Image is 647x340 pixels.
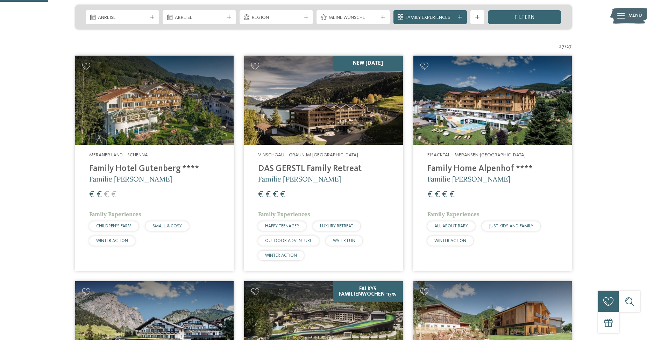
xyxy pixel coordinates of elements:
span: ALL ABOUT BABY [434,224,468,228]
span: HAPPY TEENAGER [265,224,299,228]
span: WINTER ACTION [434,239,466,243]
span: € [89,190,94,199]
span: Family Experiences [427,211,479,218]
span: € [427,190,433,199]
span: Abreise [175,14,224,21]
span: € [442,190,447,199]
a: Familienhotels gesucht? Hier findet ihr die besten! Eisacktal – Meransen-[GEOGRAPHIC_DATA] Family... [413,56,572,271]
span: € [111,190,116,199]
span: € [435,190,440,199]
span: Family Experiences [258,211,310,218]
span: / [564,43,567,50]
h4: Family Home Alpenhof **** [427,164,558,174]
span: € [449,190,455,199]
a: Familienhotels gesucht? Hier findet ihr die besten! NEW [DATE] Vinschgau – Graun im [GEOGRAPHIC_D... [244,56,403,271]
span: Anreise [98,14,147,21]
span: Meraner Land – Schenna [89,153,148,157]
span: Eisacktal – Meransen-[GEOGRAPHIC_DATA] [427,153,526,157]
span: Familie [PERSON_NAME] [89,175,172,183]
span: CHILDREN’S FARM [96,224,131,228]
img: Family Hotel Gutenberg **** [75,56,234,145]
span: € [258,190,263,199]
span: WINTER ACTION [96,239,128,243]
span: € [104,190,109,199]
h4: DAS GERSTL Family Retreat [258,164,389,174]
span: Familie [PERSON_NAME] [427,175,510,183]
span: JUST KIDS AND FAMILY [489,224,533,228]
span: SMALL & COSY [152,224,182,228]
span: 27 [559,43,564,50]
span: Family Experiences [89,211,141,218]
span: LUXURY RETREAT [320,224,353,228]
img: Family Home Alpenhof **** [413,56,572,145]
span: OUTDOOR ADVENTURE [265,239,312,243]
span: Vinschgau – Graun im [GEOGRAPHIC_DATA] [258,153,358,157]
a: Familienhotels gesucht? Hier findet ihr die besten! Meraner Land – Schenna Family Hotel Gutenberg... [75,56,234,271]
span: € [280,190,285,199]
img: Familienhotels gesucht? Hier findet ihr die besten! [244,56,403,145]
span: Familie [PERSON_NAME] [258,175,341,183]
span: Family Experiences [406,14,455,21]
span: € [97,190,102,199]
span: € [273,190,278,199]
span: filtern [514,15,535,20]
span: WATER FUN [333,239,355,243]
span: 27 [567,43,572,50]
span: € [265,190,271,199]
h4: Family Hotel Gutenberg **** [89,164,220,174]
span: Meine Wünsche [329,14,378,21]
span: WINTER ACTION [265,253,297,258]
span: Region [252,14,301,21]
